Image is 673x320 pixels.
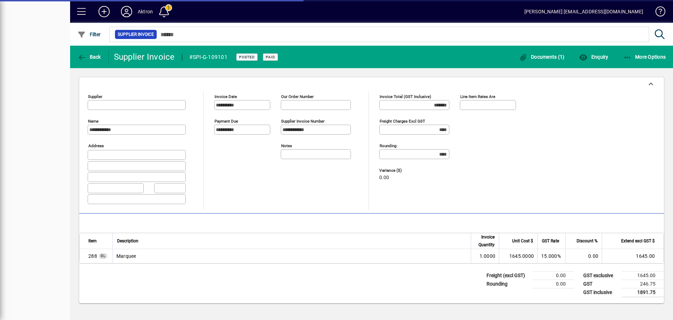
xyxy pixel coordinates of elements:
[114,51,175,63] div: Supplier Invoice
[70,51,109,63] app-page-header-button: Back
[380,119,425,124] mat-label: Freight charges excl GST
[379,175,389,181] span: 0.00
[88,94,102,99] mat-label: Supplier
[475,233,495,249] span: Invoice Quantity
[537,249,565,263] td: 15.000%
[76,51,103,63] button: Back
[215,119,238,124] mat-label: Payment due
[622,271,664,280] td: 1645.00
[483,271,532,280] td: Freight (excl GST)
[579,54,608,60] span: Enquiry
[517,51,566,63] button: Documents (1)
[88,119,98,124] mat-label: Name
[460,94,495,99] mat-label: Line item rates are
[580,271,622,280] td: GST exclusive
[499,249,537,263] td: 1645.0000
[88,237,97,245] span: Item
[471,249,499,263] td: 1.0000
[512,237,533,245] span: Unit Cost $
[115,5,138,18] button: Profile
[565,249,602,263] td: 0.00
[519,54,565,60] span: Documents (1)
[93,5,115,18] button: Add
[532,271,574,280] td: 0.00
[602,249,664,263] td: 1645.00
[483,280,532,288] td: Rounding
[379,168,421,173] span: Variance ($)
[138,6,153,17] div: Aktron
[380,94,431,99] mat-label: Invoice Total (GST inclusive)
[281,119,325,124] mat-label: Supplier invoice number
[622,288,664,297] td: 1891.75
[281,143,292,148] mat-label: Notes
[532,280,574,288] td: 0.00
[239,55,255,59] span: Posted
[281,94,314,99] mat-label: Our order number
[623,54,666,60] span: More Options
[101,254,106,258] span: GL
[621,237,655,245] span: Extend excl GST $
[266,55,275,59] span: Paid
[650,1,664,24] a: Knowledge Base
[580,288,622,297] td: GST inclusive
[113,249,471,263] td: Marquee
[524,6,643,17] div: [PERSON_NAME] [EMAIL_ADDRESS][DOMAIN_NAME]
[577,51,610,63] button: Enquiry
[215,94,237,99] mat-label: Invoice date
[542,237,559,245] span: GST Rate
[621,51,668,63] button: More Options
[189,52,227,63] div: #SPI-G-109101
[380,143,396,148] mat-label: Rounding
[580,280,622,288] td: GST
[77,54,101,60] span: Back
[622,280,664,288] td: 246.75
[88,253,97,260] span: Marketing
[577,237,598,245] span: Discount %
[76,28,103,41] button: Filter
[77,32,101,37] span: Filter
[118,31,154,38] span: Supplier Invoice
[117,237,138,245] span: Description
